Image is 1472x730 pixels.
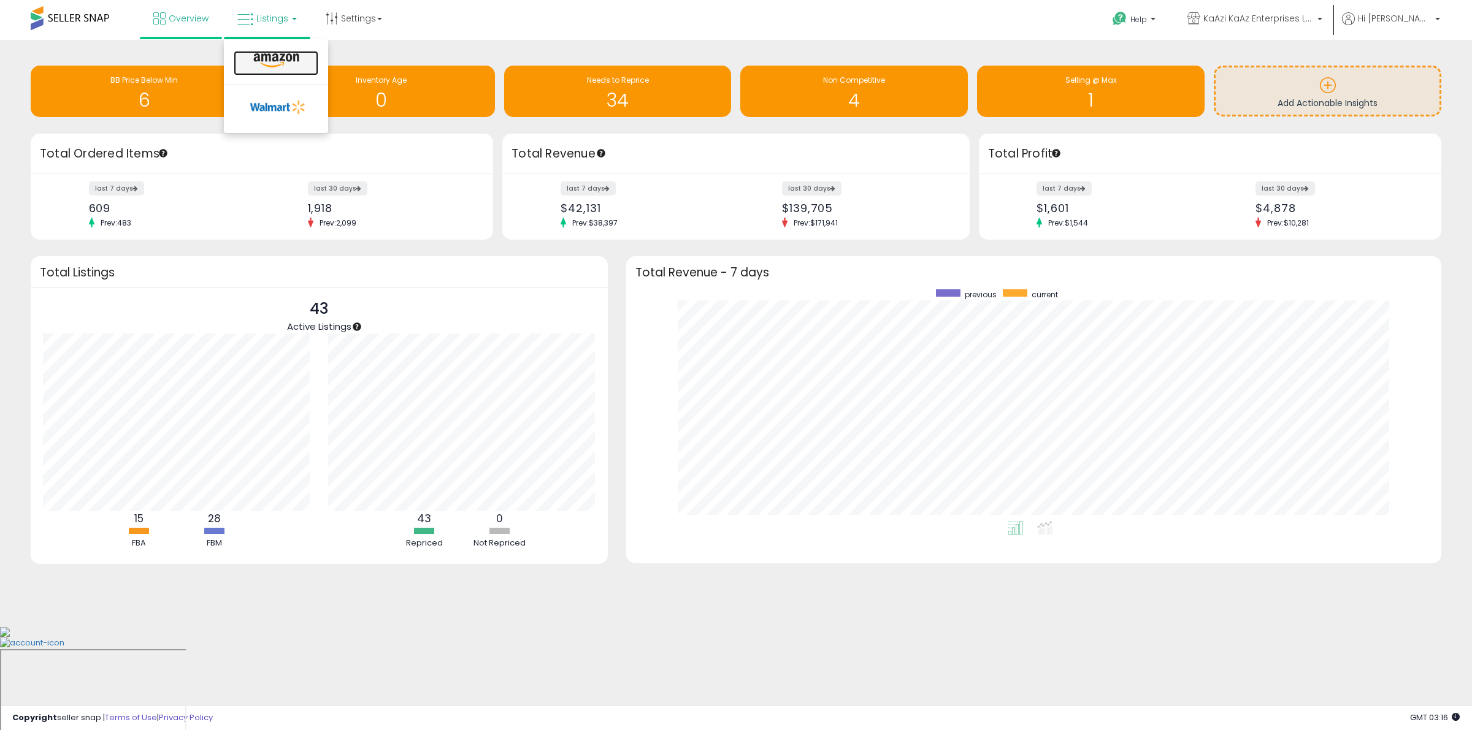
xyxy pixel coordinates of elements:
label: last 30 days [1255,181,1315,196]
a: Needs to Reprice 34 [504,66,732,117]
span: Prev: $10,281 [1261,218,1315,228]
a: Help [1103,2,1168,40]
label: last 7 days [1037,181,1092,196]
a: Non Competitive 4 [740,66,968,117]
p: 43 [287,297,351,321]
span: Prev: $171,941 [788,218,844,228]
span: Help [1130,14,1147,25]
span: Needs to Reprice [587,75,649,85]
div: Not Repriced [463,538,537,549]
div: $42,131 [561,202,727,215]
a: Inventory Age 0 [267,66,495,117]
div: FBA [102,538,175,549]
h1: 6 [37,90,252,110]
span: KaAzi KaAz Enterprises LLC [1203,12,1314,25]
label: last 7 days [89,181,144,196]
div: FBM [177,538,251,549]
span: Add Actionable Insights [1278,97,1378,109]
h3: Total Revenue [512,145,960,162]
h1: 4 [746,90,962,110]
h3: Total Ordered Items [40,145,484,162]
div: $1,601 [1037,202,1201,215]
div: Tooltip anchor [158,148,169,159]
h3: Total Profit [988,145,1432,162]
div: Tooltip anchor [596,148,607,159]
span: Selling @ Max [1065,75,1117,85]
span: previous [965,289,997,300]
div: 1,918 [308,202,472,215]
b: 43 [417,511,431,526]
h3: Total Listings [40,268,599,277]
span: Prev: 2,099 [313,218,362,228]
a: Hi [PERSON_NAME] [1342,12,1440,40]
span: Active Listings [287,320,351,333]
b: 28 [208,511,221,526]
label: last 7 days [561,181,616,196]
b: 0 [496,511,503,526]
span: BB Price Below Min [110,75,178,85]
h1: 0 [274,90,489,110]
div: $139,705 [782,202,948,215]
div: 609 [89,202,253,215]
span: Listings [256,12,288,25]
h1: 34 [510,90,726,110]
span: Hi [PERSON_NAME] [1358,12,1432,25]
div: Tooltip anchor [351,321,362,332]
div: Repriced [388,538,461,549]
div: Tooltip anchor [1051,148,1062,159]
label: last 30 days [308,181,367,196]
span: Prev: $38,397 [566,218,624,228]
span: Prev: 483 [94,218,137,228]
i: Get Help [1112,11,1127,26]
label: last 30 days [782,181,841,196]
b: 15 [134,511,144,526]
span: Prev: $1,544 [1042,218,1094,228]
span: Overview [169,12,209,25]
a: BB Price Below Min 6 [31,66,258,117]
span: Inventory Age [356,75,407,85]
h3: Total Revenue - 7 days [635,268,1432,277]
a: Selling @ Max 1 [977,66,1205,117]
a: Add Actionable Insights [1216,67,1439,115]
span: current [1032,289,1058,300]
span: Non Competitive [823,75,885,85]
h1: 1 [983,90,1198,110]
div: $4,878 [1255,202,1420,215]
